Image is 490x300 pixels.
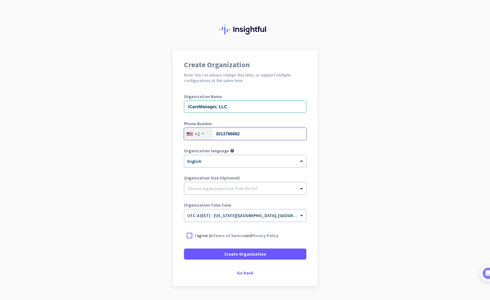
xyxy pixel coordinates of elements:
[184,149,229,153] label: Organization language
[195,131,200,137] div: +1
[184,72,306,83] h2: Note: You can always change this later, or support multiple configurations at the same time
[184,121,306,126] label: Phone Number
[224,251,266,257] span: Create Organization
[184,101,306,113] input: What is the name of your organization?
[184,176,306,180] label: Organization Size (Optional)
[184,249,306,260] button: Create Organization
[230,149,234,153] i: help
[184,271,306,275] div: Go back
[184,128,306,140] input: 201-555-0123
[184,203,306,207] label: Organization Time Zone
[252,233,278,238] a: Privacy Policy
[184,94,306,99] label: Organization Name
[219,25,271,35] img: Insightful
[184,61,306,68] h1: Create Organization
[195,232,278,239] p: I agree to and
[213,233,245,238] a: Terms of Service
